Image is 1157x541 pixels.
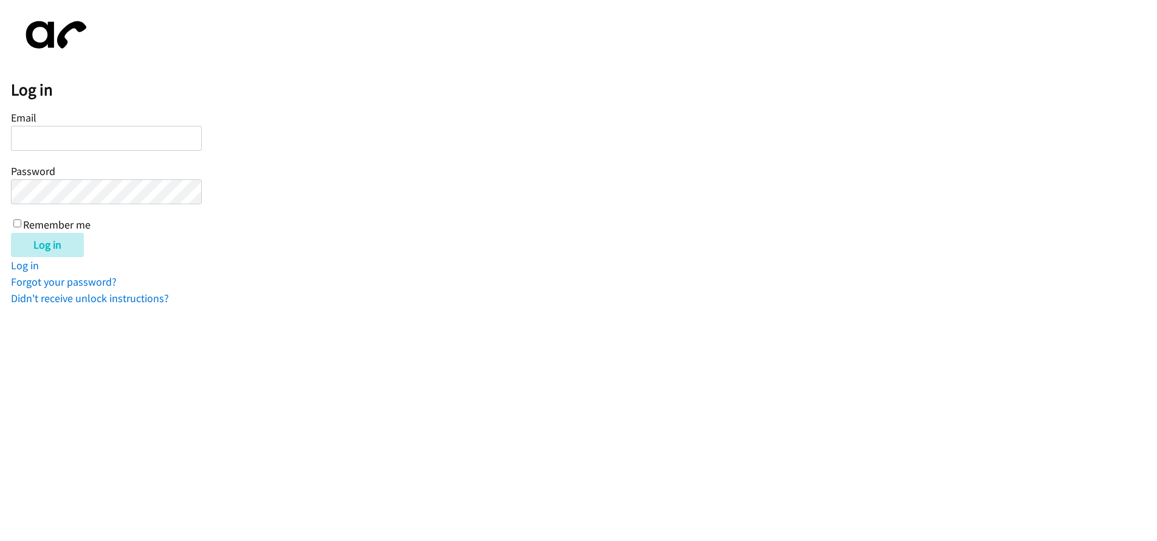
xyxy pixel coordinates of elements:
[11,291,169,305] a: Didn't receive unlock instructions?
[23,218,91,232] label: Remember me
[11,80,1157,100] h2: Log in
[11,233,84,257] input: Log in
[11,275,117,289] a: Forgot your password?
[11,111,36,125] label: Email
[11,258,39,272] a: Log in
[11,11,96,59] img: aphone-8a226864a2ddd6a5e75d1ebefc011f4aa8f32683c2d82f3fb0802fe031f96514.svg
[11,164,55,178] label: Password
